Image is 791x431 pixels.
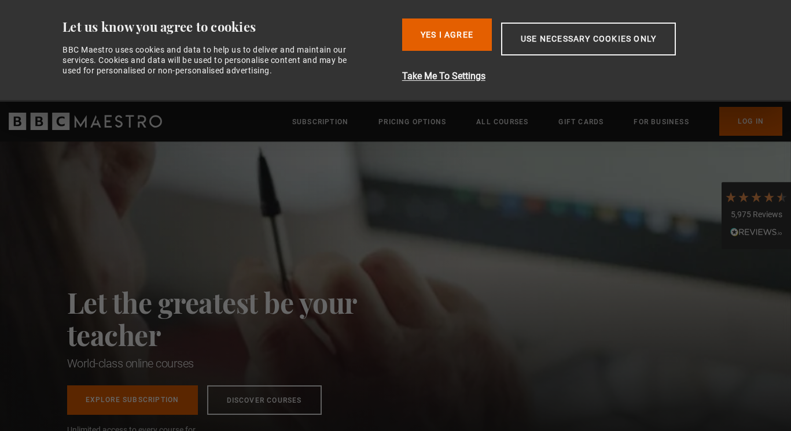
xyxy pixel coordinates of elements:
[722,182,791,249] div: 5,975 ReviewsRead All Reviews
[730,228,782,236] img: REVIEWS.io
[476,116,528,128] a: All Courses
[402,69,737,83] button: Take Me To Settings
[292,107,782,136] nav: Primary
[67,286,409,351] h2: Let the greatest be your teacher
[292,116,348,128] a: Subscription
[724,191,788,203] div: 4.7 Stars
[719,107,782,136] a: Log In
[62,44,360,76] div: BBC Maestro uses cookies and data to help us to deliver and maintain our services. Cookies and da...
[634,116,689,128] a: For business
[67,355,409,371] h1: World-class online courses
[724,226,788,240] div: Read All Reviews
[724,209,788,221] div: 5,975 Reviews
[402,18,492,51] button: Yes I Agree
[62,18,393,35] div: Let us know you agree to cookies
[378,116,446,128] a: Pricing Options
[9,113,162,130] svg: BBC Maestro
[501,23,676,55] button: Use necessary cookies only
[558,116,604,128] a: Gift Cards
